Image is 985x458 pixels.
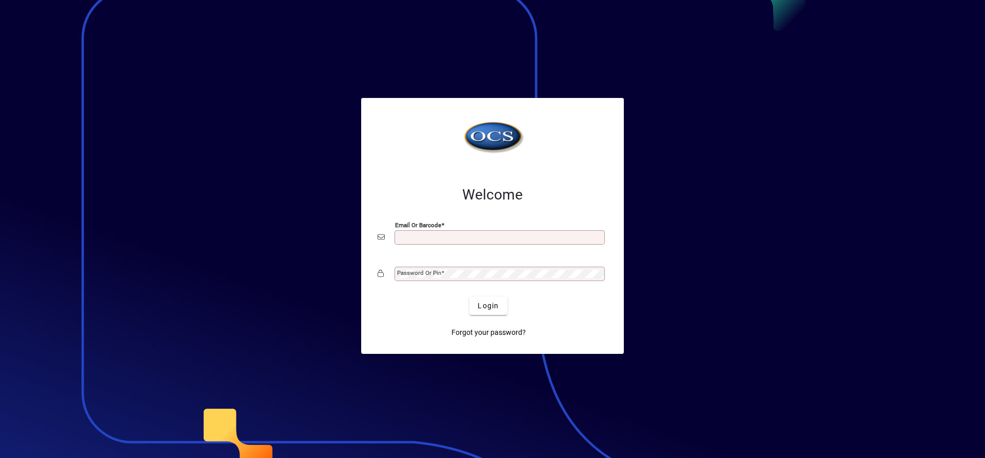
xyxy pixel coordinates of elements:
a: Forgot your password? [447,323,530,342]
h2: Welcome [378,186,607,204]
span: Login [478,301,499,311]
mat-label: Password or Pin [397,269,441,276]
mat-label: Email or Barcode [395,222,441,229]
span: Forgot your password? [451,327,526,338]
button: Login [469,296,507,315]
